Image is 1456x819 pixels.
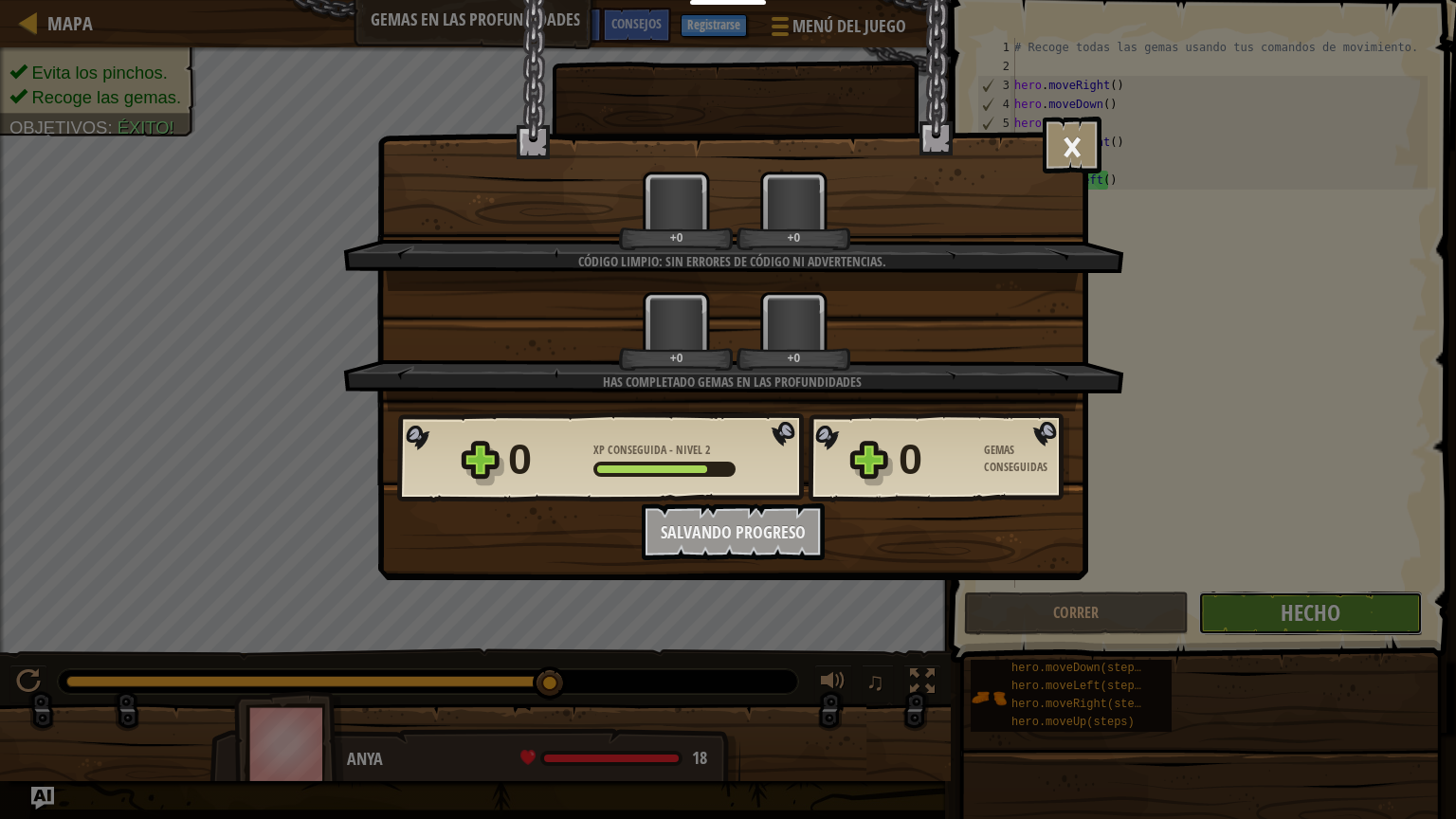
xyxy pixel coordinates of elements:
div: 0 [899,429,973,490]
div: - [593,442,711,459]
span: 2 [705,442,711,458]
span: Nivel [673,442,705,458]
div: +0 [740,230,847,245]
div: +0 [740,351,847,365]
span: XP Conseguida [593,442,669,458]
div: +0 [623,351,730,365]
button: × [1043,117,1101,173]
div: 0 [508,429,582,490]
div: Has completado Gemas en las Profundidades [433,373,1031,391]
div: Gemas Conseguidas [984,442,1069,476]
div: Código limpio: sin errores de código ni advertencias. [433,252,1031,271]
div: +0 [623,230,730,245]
